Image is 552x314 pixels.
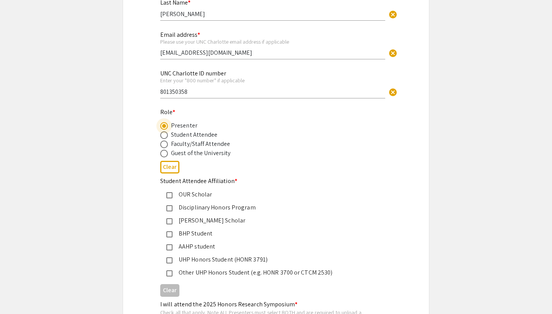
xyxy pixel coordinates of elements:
[171,149,230,158] div: Guest of the University
[160,177,237,185] mat-label: Student Attendee Affiliation
[172,255,373,264] div: UHP Honors Student (HONR 3791)
[385,84,401,99] button: Clear
[388,10,398,19] span: cancel
[172,216,373,225] div: [PERSON_NAME] Scholar
[160,10,385,18] input: Type Here
[171,121,197,130] div: Presenter
[172,229,373,238] div: BHP Student
[160,38,385,45] div: Please use your UNC Charlotte email address if applicable
[388,88,398,97] span: cancel
[172,268,373,277] div: Other UHP Honors Student (e.g. HONR 3700 or CTCM 2530)
[160,161,179,173] button: Clear
[172,190,373,199] div: OUR Scholar
[388,49,398,58] span: cancel
[171,139,230,149] div: Faculty/Staff Attendee
[160,77,385,84] div: Enter your "800 number" if applicable
[160,49,385,57] input: Type Here
[171,130,218,139] div: Student Attendee
[160,284,179,297] button: Clear
[160,108,176,116] mat-label: Role
[160,31,200,39] mat-label: Email address
[385,6,401,21] button: Clear
[6,280,33,308] iframe: Chat
[172,242,373,251] div: AAHP student
[385,45,401,61] button: Clear
[160,300,297,308] mat-label: I will attend the 2025 Honors Research Symposium
[160,88,385,96] input: Type Here
[160,69,226,77] mat-label: UNC Charlotte ID number
[172,203,373,212] div: Disciplinary Honors Program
